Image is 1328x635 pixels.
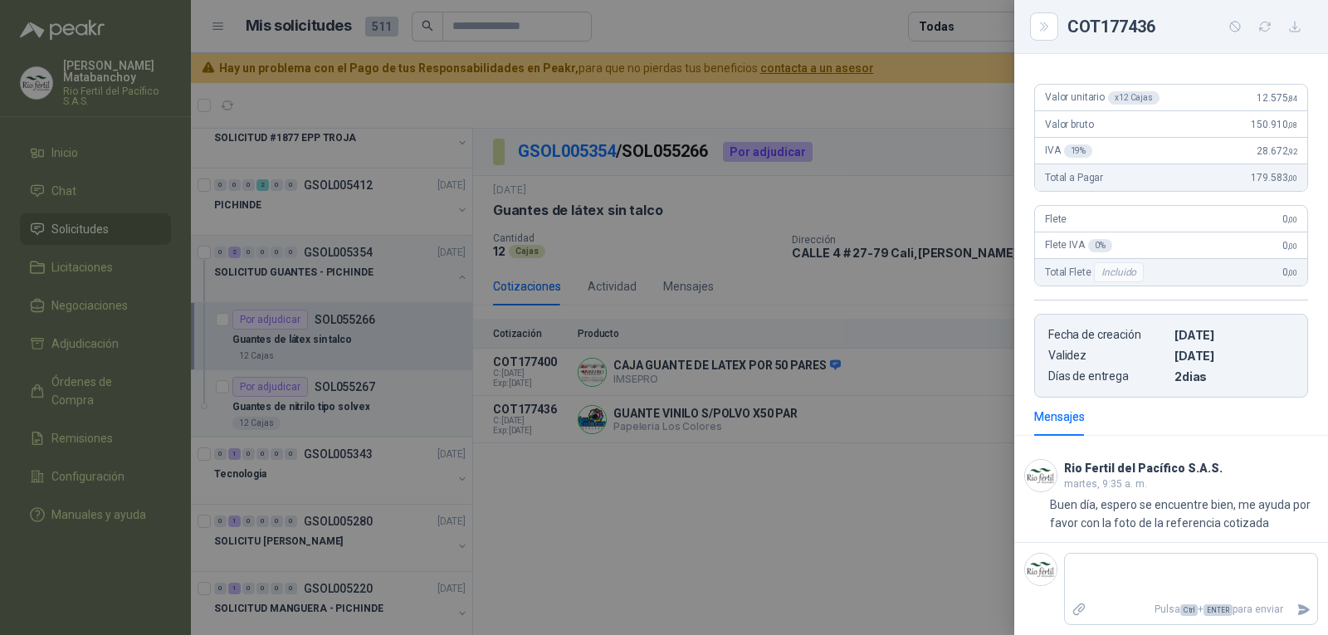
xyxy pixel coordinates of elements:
p: Pulsa + para enviar [1093,595,1291,624]
button: Close [1034,17,1054,37]
span: IVA [1045,144,1092,158]
span: Flete [1045,213,1067,225]
span: ENTER [1203,604,1233,616]
h3: Rio Fertil del Pacífico S.A.S. [1064,464,1223,473]
div: x 12 Cajas [1108,91,1160,105]
span: ,92 [1287,147,1297,156]
span: ,08 [1287,120,1297,129]
span: ,00 [1287,173,1297,183]
span: ,84 [1287,94,1297,103]
img: Company Logo [1025,460,1057,491]
p: Validez [1048,349,1168,363]
span: Ctrl [1180,604,1198,616]
label: Adjuntar archivos [1065,595,1093,624]
div: 19 % [1064,144,1093,158]
span: 150.910 [1251,119,1297,130]
div: Mensajes [1034,408,1085,426]
span: Flete IVA [1045,239,1112,252]
span: 0 [1282,240,1297,252]
span: 179.583 [1251,172,1297,183]
span: Total a Pagar [1045,172,1103,183]
div: Incluido [1094,262,1144,282]
p: [DATE] [1174,328,1294,342]
span: Total Flete [1045,262,1147,282]
span: ,00 [1287,268,1297,277]
p: 2 dias [1174,369,1294,383]
p: Buen día, espero se encuentre bien, me ayuda por favor con la foto de la referencia cotizada [1050,496,1318,532]
div: 0 % [1088,239,1112,252]
span: ,00 [1287,242,1297,251]
button: Enviar [1290,595,1317,624]
img: Company Logo [1025,554,1057,585]
p: [DATE] [1174,349,1294,363]
p: Fecha de creación [1048,328,1168,342]
div: COT177436 [1067,13,1308,40]
span: 0 [1282,266,1297,278]
span: martes, 9:35 a. m. [1064,478,1147,490]
span: Valor bruto [1045,119,1093,130]
span: ,00 [1287,215,1297,224]
span: 0 [1282,213,1297,225]
p: Días de entrega [1048,369,1168,383]
span: 12.575 [1257,92,1297,104]
span: Valor unitario [1045,91,1160,105]
span: 28.672 [1257,145,1297,157]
